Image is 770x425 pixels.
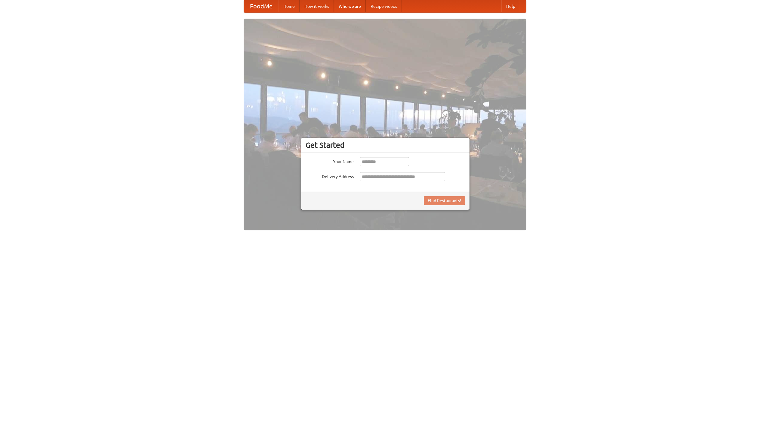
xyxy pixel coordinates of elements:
a: Help [501,0,520,12]
label: Delivery Address [306,172,354,180]
button: Find Restaurants! [424,196,465,205]
a: How it works [300,0,334,12]
a: Home [279,0,300,12]
a: Recipe videos [366,0,402,12]
label: Your Name [306,157,354,165]
h3: Get Started [306,141,465,150]
a: Who we are [334,0,366,12]
a: FoodMe [244,0,279,12]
